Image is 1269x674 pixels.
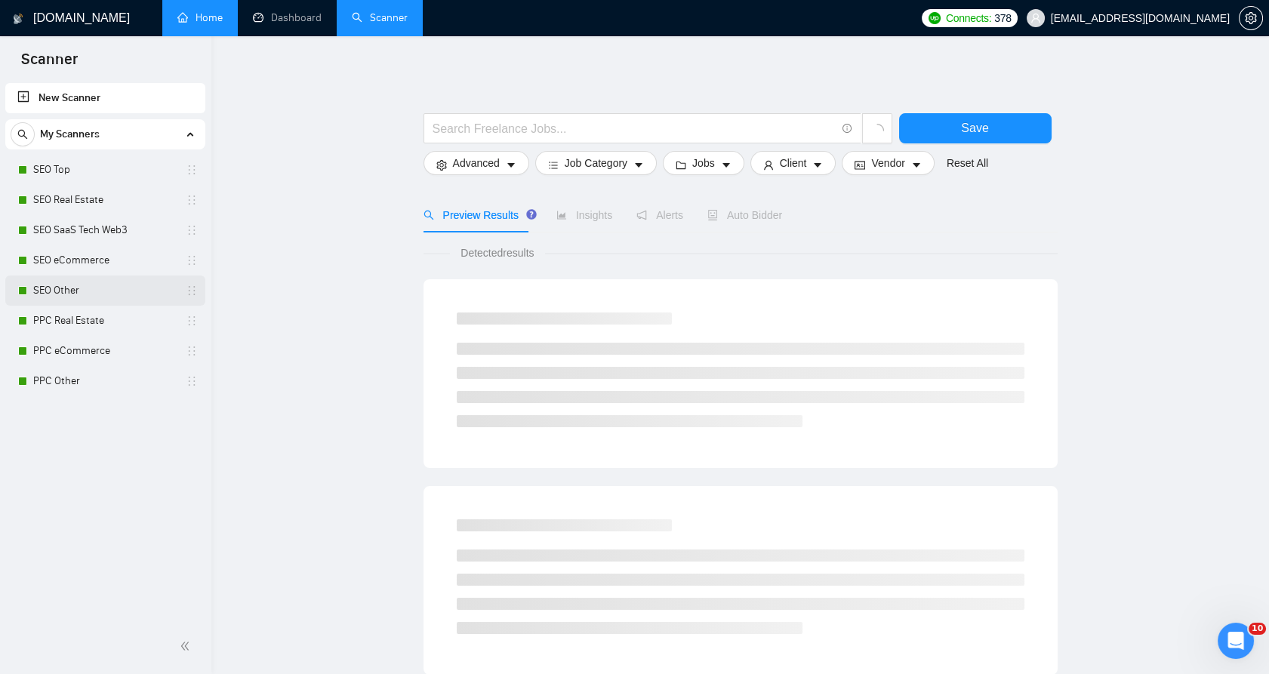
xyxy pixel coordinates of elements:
a: SEO Other [33,275,177,306]
span: robot [707,210,718,220]
span: caret-down [721,159,732,171]
button: barsJob Categorycaret-down [535,151,657,175]
span: search [424,210,434,220]
span: setting [436,159,447,171]
li: New Scanner [5,83,205,113]
a: setting [1239,12,1263,24]
span: folder [676,159,686,171]
img: upwork-logo.png [929,12,941,24]
span: holder [186,375,198,387]
a: New Scanner [17,83,193,113]
a: searchScanner [352,11,408,24]
span: caret-down [812,159,823,171]
span: caret-down [633,159,644,171]
span: loading [870,124,884,137]
span: holder [186,194,198,206]
button: setting [1239,6,1263,30]
span: user [1030,13,1041,23]
a: PPC Other [33,366,177,396]
a: SEO Real Estate [33,185,177,215]
a: PPC eCommerce [33,336,177,366]
span: Connects: [946,10,991,26]
span: holder [186,345,198,357]
span: 10 [1249,623,1266,635]
a: SEO Top [33,155,177,185]
span: Insights [556,209,612,221]
span: Preview Results [424,209,532,221]
span: user [763,159,774,171]
span: Save [961,118,988,137]
span: notification [636,210,647,220]
a: homeHome [177,11,223,24]
span: caret-down [506,159,516,171]
span: Job Category [565,155,627,171]
li: My Scanners [5,119,205,396]
button: userClientcaret-down [750,151,836,175]
span: Scanner [9,48,90,80]
a: SEO SaaS Tech Web3 [33,215,177,245]
span: 378 [994,10,1011,26]
span: holder [186,315,198,327]
input: Search Freelance Jobs... [433,119,836,138]
a: PPC Real Estate [33,306,177,336]
button: idcardVendorcaret-down [842,151,934,175]
span: Jobs [692,155,715,171]
span: Detected results [450,245,544,261]
span: area-chart [556,210,567,220]
span: bars [548,159,559,171]
span: setting [1240,12,1262,24]
span: info-circle [842,124,852,134]
span: Vendor [871,155,904,171]
button: settingAdvancedcaret-down [424,151,529,175]
span: Auto Bidder [707,209,782,221]
a: dashboardDashboard [253,11,322,24]
span: My Scanners [40,119,100,149]
a: SEO eCommerce [33,245,177,275]
span: holder [186,254,198,266]
span: holder [186,164,198,176]
span: Alerts [636,209,683,221]
span: idcard [855,159,865,171]
span: caret-down [911,159,922,171]
span: search [11,129,34,140]
button: folderJobscaret-down [663,151,744,175]
img: logo [13,7,23,31]
a: Reset All [947,155,988,171]
span: Client [780,155,807,171]
div: Tooltip anchor [525,208,538,221]
span: double-left [180,639,195,654]
span: holder [186,285,198,297]
button: Save [899,113,1052,143]
span: Advanced [453,155,500,171]
span: holder [186,224,198,236]
iframe: Intercom live chat [1218,623,1254,659]
button: search [11,122,35,146]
